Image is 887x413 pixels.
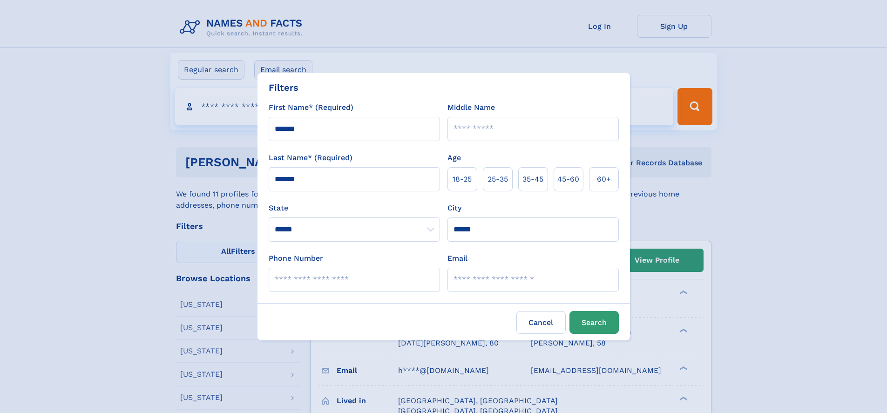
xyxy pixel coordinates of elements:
label: Email [447,253,467,264]
label: City [447,203,461,214]
label: Age [447,152,461,163]
span: 60+ [597,174,611,185]
label: Last Name* (Required) [269,152,352,163]
label: Middle Name [447,102,495,113]
label: State [269,203,440,214]
label: Phone Number [269,253,323,264]
span: 45‑60 [557,174,579,185]
label: First Name* (Required) [269,102,353,113]
div: Filters [269,81,298,95]
button: Search [569,311,619,334]
span: 18‑25 [453,174,472,185]
span: 35‑45 [522,174,543,185]
label: Cancel [516,311,566,334]
span: 25‑35 [488,174,508,185]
